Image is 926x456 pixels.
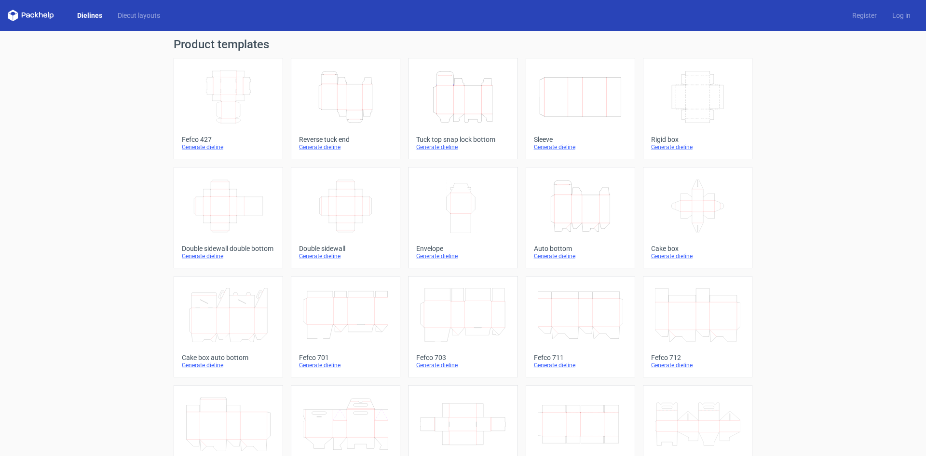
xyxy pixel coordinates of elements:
[182,245,275,252] div: Double sidewall double bottom
[416,361,509,369] div: Generate dieline
[651,245,744,252] div: Cake box
[534,354,627,361] div: Fefco 711
[651,354,744,361] div: Fefco 712
[299,361,392,369] div: Generate dieline
[534,245,627,252] div: Auto bottom
[299,354,392,361] div: Fefco 701
[534,361,627,369] div: Generate dieline
[643,58,752,159] a: Rigid boxGenerate dieline
[299,143,392,151] div: Generate dieline
[299,136,392,143] div: Reverse tuck end
[885,11,918,20] a: Log in
[416,252,509,260] div: Generate dieline
[651,252,744,260] div: Generate dieline
[174,167,283,268] a: Double sidewall double bottomGenerate dieline
[526,276,635,377] a: Fefco 711Generate dieline
[299,252,392,260] div: Generate dieline
[174,58,283,159] a: Fefco 427Generate dieline
[408,58,517,159] a: Tuck top snap lock bottomGenerate dieline
[182,136,275,143] div: Fefco 427
[651,143,744,151] div: Generate dieline
[416,136,509,143] div: Tuck top snap lock bottom
[182,361,275,369] div: Generate dieline
[182,354,275,361] div: Cake box auto bottom
[408,276,517,377] a: Fefco 703Generate dieline
[182,252,275,260] div: Generate dieline
[182,143,275,151] div: Generate dieline
[416,245,509,252] div: Envelope
[526,167,635,268] a: Auto bottomGenerate dieline
[526,58,635,159] a: SleeveGenerate dieline
[844,11,885,20] a: Register
[291,276,400,377] a: Fefco 701Generate dieline
[534,136,627,143] div: Sleeve
[174,276,283,377] a: Cake box auto bottomGenerate dieline
[534,143,627,151] div: Generate dieline
[643,167,752,268] a: Cake boxGenerate dieline
[416,354,509,361] div: Fefco 703
[408,167,517,268] a: EnvelopeGenerate dieline
[110,11,168,20] a: Diecut layouts
[69,11,110,20] a: Dielines
[174,39,752,50] h1: Product templates
[291,58,400,159] a: Reverse tuck endGenerate dieline
[291,167,400,268] a: Double sidewallGenerate dieline
[651,136,744,143] div: Rigid box
[416,143,509,151] div: Generate dieline
[299,245,392,252] div: Double sidewall
[651,361,744,369] div: Generate dieline
[534,252,627,260] div: Generate dieline
[643,276,752,377] a: Fefco 712Generate dieline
